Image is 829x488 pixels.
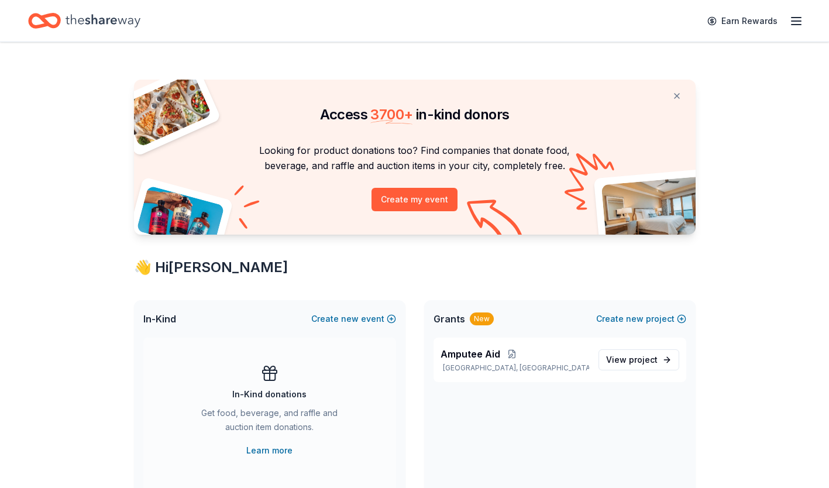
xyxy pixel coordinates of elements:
[441,347,500,361] span: Amputee Aid
[626,312,644,326] span: new
[320,106,510,123] span: Access in-kind donors
[629,355,658,365] span: project
[143,312,176,326] span: In-Kind
[598,349,679,370] a: View project
[246,444,293,458] a: Learn more
[700,11,785,32] a: Earn Rewards
[232,387,307,401] div: In-Kind donations
[441,363,589,373] p: [GEOGRAPHIC_DATA], [GEOGRAPHIC_DATA]
[371,188,458,211] button: Create my event
[134,258,696,277] div: 👋 Hi [PERSON_NAME]
[467,200,525,243] img: Curvy arrow
[148,143,682,174] p: Looking for product donations too? Find companies that donate food, beverage, and raffle and auct...
[311,312,396,326] button: Createnewevent
[596,312,686,326] button: Createnewproject
[121,73,212,147] img: Pizza
[434,312,465,326] span: Grants
[606,353,658,367] span: View
[190,406,349,439] div: Get food, beverage, and raffle and auction item donations.
[470,312,494,325] div: New
[28,7,140,35] a: Home
[341,312,359,326] span: new
[370,106,412,123] span: 3700 +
